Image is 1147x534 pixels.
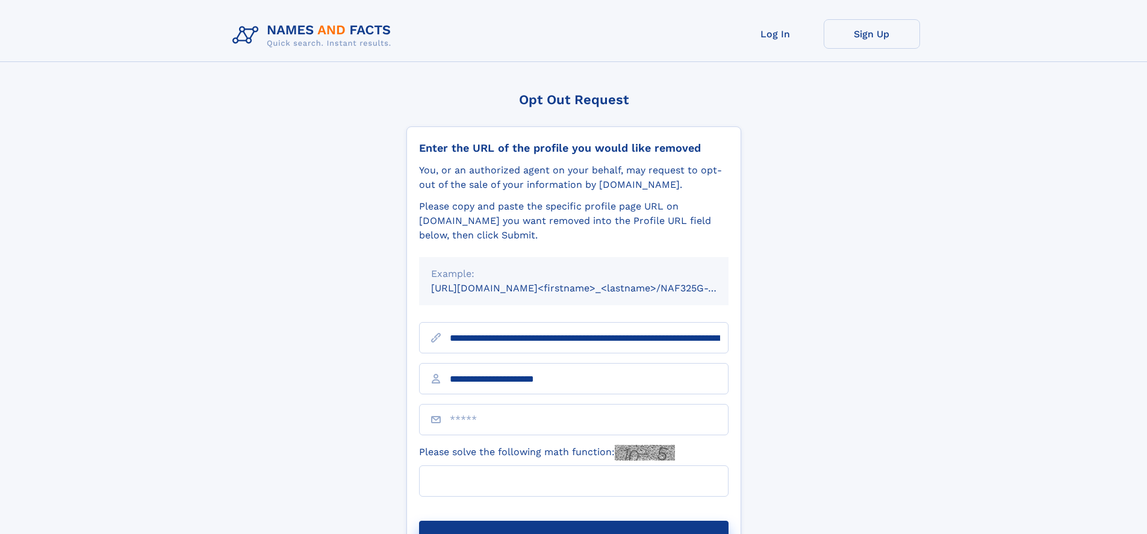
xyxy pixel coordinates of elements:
[406,92,741,107] div: Opt Out Request
[228,19,401,52] img: Logo Names and Facts
[419,199,729,243] div: Please copy and paste the specific profile page URL on [DOMAIN_NAME] you want removed into the Pr...
[824,19,920,49] a: Sign Up
[419,141,729,155] div: Enter the URL of the profile you would like removed
[431,282,751,294] small: [URL][DOMAIN_NAME]<firstname>_<lastname>/NAF325G-xxxxxxxx
[419,445,675,461] label: Please solve the following math function:
[431,267,716,281] div: Example:
[419,163,729,192] div: You, or an authorized agent on your behalf, may request to opt-out of the sale of your informatio...
[727,19,824,49] a: Log In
